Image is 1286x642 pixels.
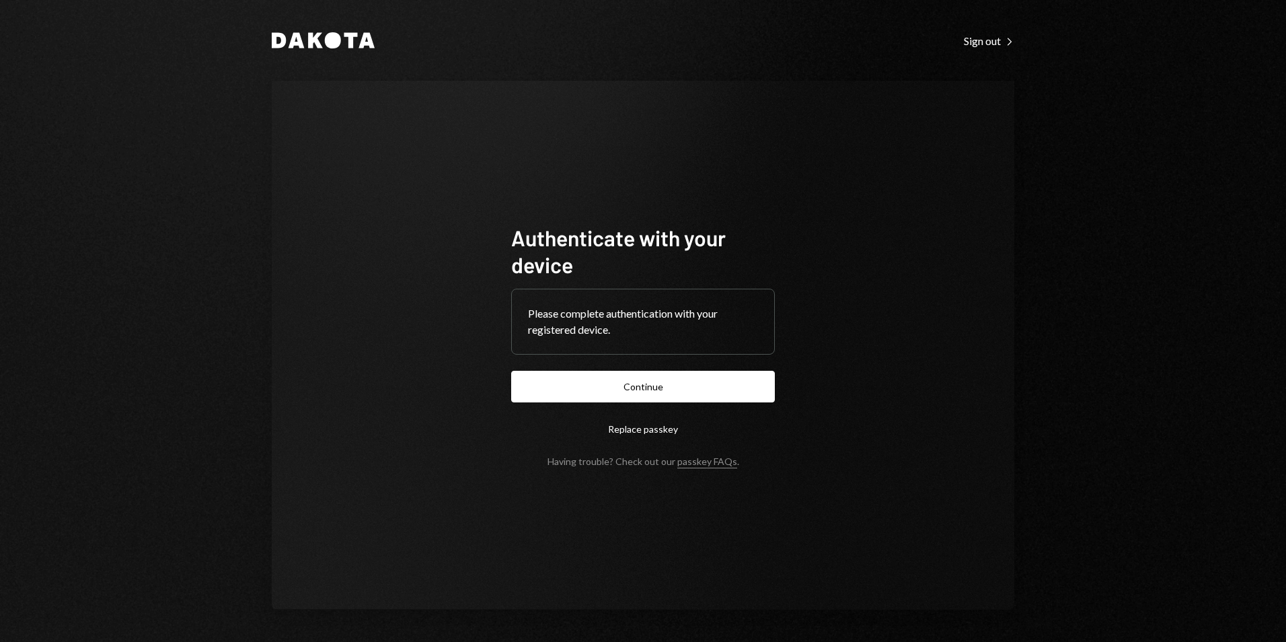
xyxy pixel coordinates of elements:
[511,413,775,445] button: Replace passkey
[547,456,739,467] div: Having trouble? Check out our .
[511,371,775,402] button: Continue
[677,456,737,468] a: passkey FAQs
[511,224,775,278] h1: Authenticate with your device
[964,33,1014,48] a: Sign out
[964,34,1014,48] div: Sign out
[528,306,758,338] div: Please complete authentication with your registered device.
